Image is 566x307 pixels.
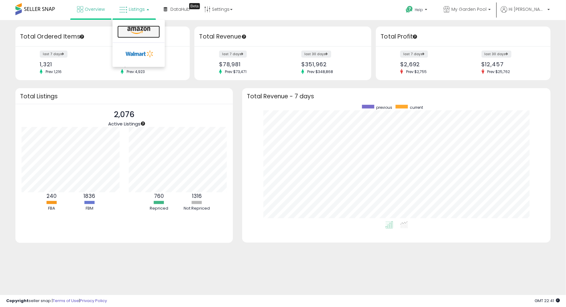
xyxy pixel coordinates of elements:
span: Hi [PERSON_NAME] [509,6,546,12]
h3: Total Listings [20,94,228,99]
span: Prev: $348,868 [304,69,336,74]
div: 1,321 [40,61,98,68]
div: 5,961 [121,61,179,68]
h3: Total Ordered Items [20,32,185,41]
span: Active Listings [108,121,140,127]
span: previous [377,105,393,110]
div: $12,457 [482,61,540,68]
b: 240 [47,192,57,200]
b: 1316 [192,192,202,200]
h3: Total Revenue - 7 days [247,94,546,99]
span: Listings [129,6,145,12]
h3: Total Profit [381,32,546,41]
div: $78,981 [219,61,278,68]
span: Prev: 4,923 [124,69,148,74]
span: Prev: 1,216 [43,69,65,74]
div: Not Repriced [178,206,215,211]
h3: Total Revenue [199,32,367,41]
div: $351,962 [301,61,360,68]
label: last 30 days [301,51,331,58]
b: 1836 [84,192,96,200]
div: Tooltip anchor [140,121,146,126]
div: FBM [71,206,108,211]
span: Prev: $73,471 [222,69,250,74]
span: DataHub [170,6,190,12]
span: Overview [85,6,105,12]
div: Tooltip anchor [79,34,85,39]
span: My Garden Pool [451,6,487,12]
div: Tooltip anchor [412,34,418,39]
div: Tooltip anchor [241,34,247,39]
label: last 7 days [219,51,247,58]
a: Hi [PERSON_NAME] [501,6,550,20]
label: last 7 days [40,51,67,58]
div: Repriced [140,206,177,211]
a: Help [401,1,434,20]
span: Help [415,7,423,12]
label: last 7 days [400,51,428,58]
b: 760 [154,192,164,200]
label: last 30 days [482,51,511,58]
span: Prev: $25,762 [484,69,513,74]
div: Tooltip anchor [189,3,200,9]
span: Prev: $2,755 [403,69,430,74]
span: current [410,105,423,110]
p: 2,076 [108,109,140,121]
i: Get Help [405,6,413,13]
div: FBA [33,206,70,211]
div: $2,692 [400,61,458,68]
